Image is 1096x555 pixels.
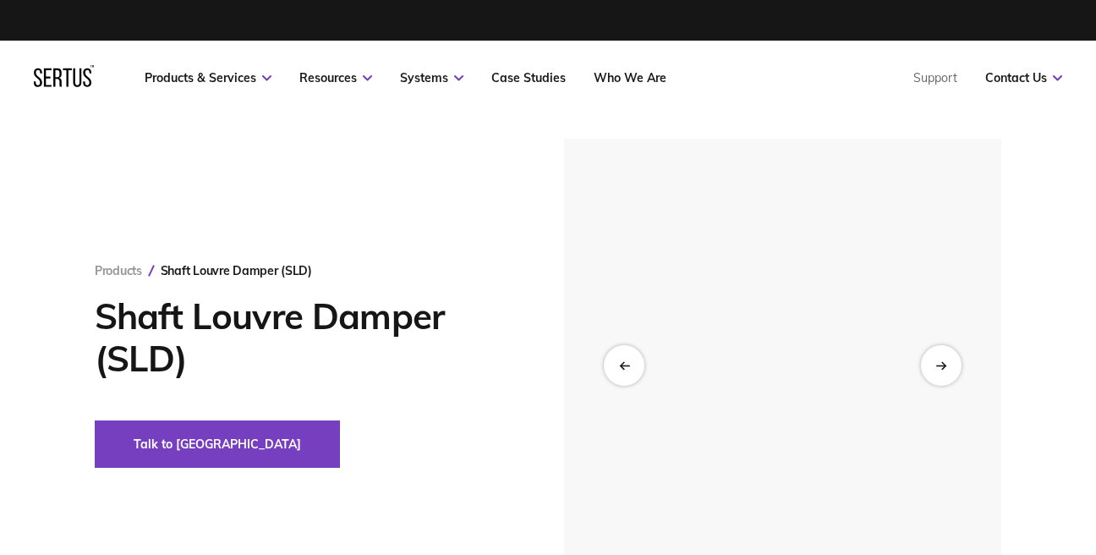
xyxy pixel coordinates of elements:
[299,70,372,85] a: Resources
[985,70,1062,85] a: Contact Us
[95,295,513,380] h1: Shaft Louvre Damper (SLD)
[145,70,271,85] a: Products & Services
[913,70,957,85] a: Support
[95,420,340,468] button: Talk to [GEOGRAPHIC_DATA]
[491,70,566,85] a: Case Studies
[594,70,666,85] a: Who We Are
[95,263,142,278] a: Products
[400,70,463,85] a: Systems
